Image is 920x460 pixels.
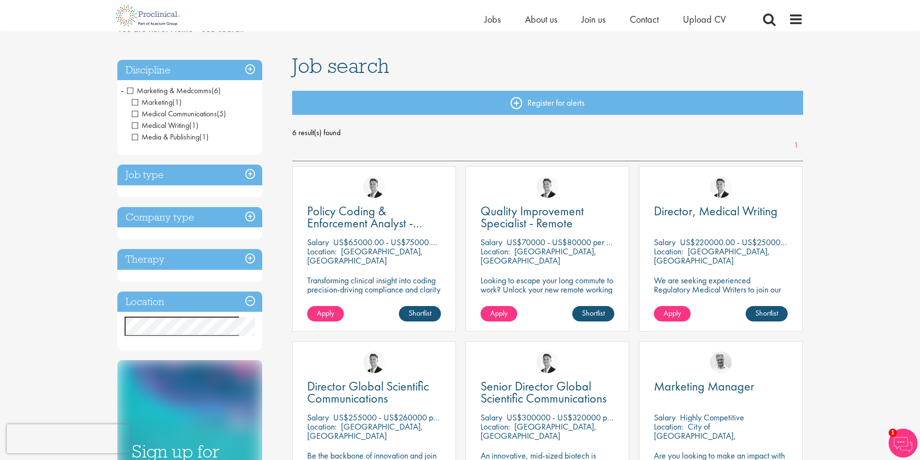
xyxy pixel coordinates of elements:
a: About us [525,13,557,26]
span: Marketing & Medcomms [127,85,221,96]
p: [GEOGRAPHIC_DATA], [GEOGRAPHIC_DATA] [307,246,423,266]
span: Marketing Manager [654,378,754,394]
p: US$255000 - US$260000 per annum + Highly Competitive Salary [333,412,560,423]
p: US$65000.00 - US$75000.00 per annum [333,237,477,248]
iframe: reCAPTCHA [7,424,130,453]
p: Looking to escape your long commute to work? Unlock your new remote working position with this ex... [481,276,614,312]
a: Apply [307,306,344,321]
span: Medical Communications [132,109,226,119]
p: US$300000 - US$320000 per annum + Highly Competitive Salary [507,412,734,423]
span: Quality Improvement Specialist - Remote [481,203,584,231]
span: Apply [490,308,508,318]
span: Director, Medical Writing [654,203,778,219]
a: Register for alerts [292,91,803,115]
h3: Job type [117,165,262,185]
span: Marketing [132,97,182,107]
a: Shortlist [572,306,614,321]
span: Salary [307,237,329,248]
a: Quality Improvement Specialist - Remote [481,205,614,229]
span: Salary [654,237,676,248]
span: Policy Coding & Enforcement Analyst - Remote [307,203,422,243]
span: Marketing & Medcomms [127,85,212,96]
p: [GEOGRAPHIC_DATA], [GEOGRAPHIC_DATA] [307,421,423,441]
a: Director, Medical Writing [654,205,788,217]
span: Location: [654,246,683,257]
span: Location: [307,421,337,432]
a: Upload CV [683,13,726,26]
p: [GEOGRAPHIC_DATA], [GEOGRAPHIC_DATA] [481,421,596,441]
span: Location: [307,246,337,257]
span: Location: [654,421,683,432]
span: Apply [664,308,681,318]
img: George Watson [363,176,385,198]
a: Policy Coding & Enforcement Analyst - Remote [307,205,441,229]
span: Location: [481,421,510,432]
span: Apply [317,308,334,318]
span: (1) [199,132,209,142]
a: Shortlist [746,306,788,321]
span: Medical Writing [132,120,189,130]
p: We are seeking experienced Regulatory Medical Writers to join our client, a dynamic and growing b... [654,276,788,312]
h3: Company type [117,207,262,228]
span: (6) [212,85,221,96]
span: (1) [189,120,198,130]
p: Transforming clinical insight into coding precision-driving compliance and clarity in healthcare ... [307,276,441,303]
img: George Watson [363,351,385,373]
a: Director Global Scientific Communications [307,380,441,404]
p: Highly Competitive [680,412,744,423]
img: George Watson [710,176,732,198]
span: Media & Publishing [132,132,199,142]
span: Salary [481,412,502,423]
span: 6 result(s) found [292,125,803,140]
span: 1 [889,429,897,437]
img: George Watson [537,176,558,198]
span: Senior Director Global Scientific Communications [481,378,607,406]
span: Location: [481,246,510,257]
img: George Watson [537,351,558,373]
span: Marketing [132,97,172,107]
span: Medical Communications [132,109,217,119]
p: [GEOGRAPHIC_DATA], [GEOGRAPHIC_DATA] [654,246,770,266]
p: City of [GEOGRAPHIC_DATA], [GEOGRAPHIC_DATA] [654,421,736,450]
p: US$70000 - US$80000 per annum [507,237,628,248]
span: Salary [307,412,329,423]
span: Director Global Scientific Communications [307,378,429,406]
p: [GEOGRAPHIC_DATA], [GEOGRAPHIC_DATA] [481,246,596,266]
span: Media & Publishing [132,132,209,142]
img: Joshua Bye [710,351,732,373]
a: 1 [789,140,803,151]
a: Shortlist [399,306,441,321]
a: Jobs [484,13,501,26]
span: - [121,83,124,98]
h3: Therapy [117,249,262,270]
a: Contact [630,13,659,26]
h3: Discipline [117,60,262,81]
span: Salary [481,237,502,248]
a: Senior Director Global Scientific Communications [481,380,614,404]
h3: Location [117,292,262,312]
a: Apply [481,306,517,321]
span: (5) [217,109,226,119]
span: Salary [654,412,676,423]
a: Join us [581,13,606,26]
a: Apply [654,306,691,321]
span: Job search [292,53,389,79]
a: Marketing Manager [654,380,788,392]
span: (1) [172,97,182,107]
img: Chatbot [889,429,918,458]
span: Medical Writing [132,120,198,130]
